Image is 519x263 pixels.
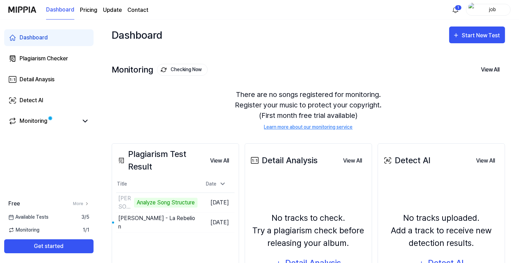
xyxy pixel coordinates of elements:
a: Detail Anaysis [4,71,94,88]
button: View All [205,154,235,168]
span: Monitoring [8,226,39,234]
img: monitoring Icon [160,66,168,74]
span: 1 / 1 [83,226,89,234]
button: profilejob [466,4,511,16]
a: Monitoring [8,117,78,125]
div: Detail Analysis [249,154,318,167]
div: [PERSON_NAME] - She Believes In Me (Audio) [118,194,132,211]
a: Pricing [80,6,97,14]
th: Title [116,176,198,193]
button: View All [470,154,501,168]
div: Detail Anaysis [20,75,54,84]
div: Detect AI [382,154,430,167]
div: No tracks uploaded. Add a track to receive new detection results. [382,212,501,249]
div: [PERSON_NAME] - La Rebelion [118,214,198,231]
button: Get started [4,239,94,253]
div: job [479,6,506,13]
div: Detect AI [20,96,43,105]
img: 알림 [451,6,460,14]
a: Contact [127,6,148,14]
td: [DATE] [198,212,235,232]
div: Plagiarism Checker [20,54,68,63]
div: Date [203,178,229,190]
div: Dashboard [20,33,48,42]
a: More [73,201,89,207]
button: Start New Test [449,27,505,43]
a: Dashboard [4,29,94,46]
div: Monitoring [112,64,208,76]
div: Analyze Song Structure [134,198,198,208]
button: View All [475,62,505,77]
a: View All [470,153,501,168]
button: Checking Now [157,64,208,76]
a: Plagiarism Checker [4,50,94,67]
a: Learn more about our monitoring service [264,123,353,131]
div: No tracks to check. Try a plagiarism check before releasing your album. [249,212,368,249]
div: Plagiarism Test Result [116,148,205,173]
a: Dashboard [46,0,74,20]
div: Dashboard [112,27,162,43]
span: Free [8,200,20,208]
span: Available Tests [8,213,49,221]
div: Monitoring [20,117,47,125]
a: View All [338,153,368,168]
span: 3 / 5 [81,213,89,221]
a: View All [205,153,235,168]
img: profile [468,3,477,17]
td: [DATE] [198,193,235,212]
div: There are no songs registered for monitoring. Register your music to protect your copyright. (Fir... [112,81,505,139]
div: 1 [455,5,462,10]
button: 알림1 [450,4,461,15]
a: Detect AI [4,92,94,109]
button: View All [338,154,368,168]
a: Update [103,6,122,14]
div: Start New Test [462,31,502,40]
